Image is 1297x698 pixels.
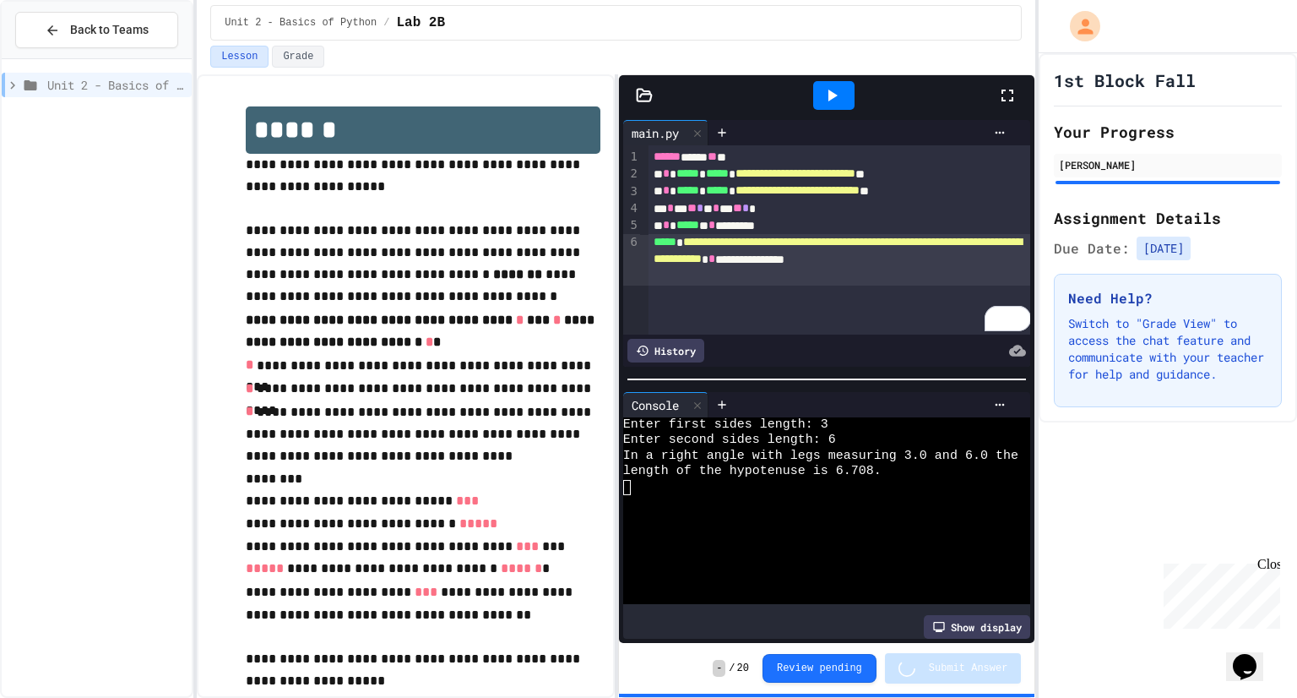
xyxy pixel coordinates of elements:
[623,433,836,448] span: Enter second sides length: 6
[623,449,1018,464] span: In a right angle with legs measuring 3.0 and 6.0 the
[623,200,640,217] div: 4
[623,166,640,183] div: 2
[737,662,749,675] span: 20
[1137,237,1191,260] span: [DATE]
[1054,68,1196,92] h1: 1st Block Fall
[623,396,687,414] div: Console
[7,7,117,107] div: Chat with us now!Close
[623,149,640,166] div: 1
[1068,315,1267,383] p: Switch to "Grade View" to access the chat feature and communicate with your teacher for help and ...
[1157,557,1280,629] iframe: chat widget
[70,21,149,39] span: Back to Teams
[225,16,377,30] span: Unit 2 - Basics of Python
[1068,288,1267,308] h3: Need Help?
[1054,238,1130,259] span: Due Date:
[623,217,640,234] div: 5
[929,662,1008,675] span: Submit Answer
[623,124,687,142] div: main.py
[623,417,828,433] span: Enter first sides length: 3
[627,339,704,363] div: History
[1059,157,1277,172] div: [PERSON_NAME]
[713,660,725,677] span: -
[272,46,324,68] button: Grade
[383,16,389,30] span: /
[648,145,1031,335] div: To enrich screen reader interactions, please activate Accessibility in Grammarly extension settings
[1226,630,1280,681] iframe: chat widget
[762,654,876,683] button: Review pending
[1054,206,1282,230] h2: Assignment Details
[729,662,735,675] span: /
[1054,120,1282,144] h2: Your Progress
[1052,7,1104,46] div: My Account
[210,46,269,68] button: Lesson
[623,464,882,479] span: length of the hypotenuse is 6.708.
[396,13,445,33] span: Lab 2B
[924,615,1030,639] div: Show display
[623,234,640,286] div: 6
[623,183,640,200] div: 3
[47,76,185,94] span: Unit 2 - Basics of Python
